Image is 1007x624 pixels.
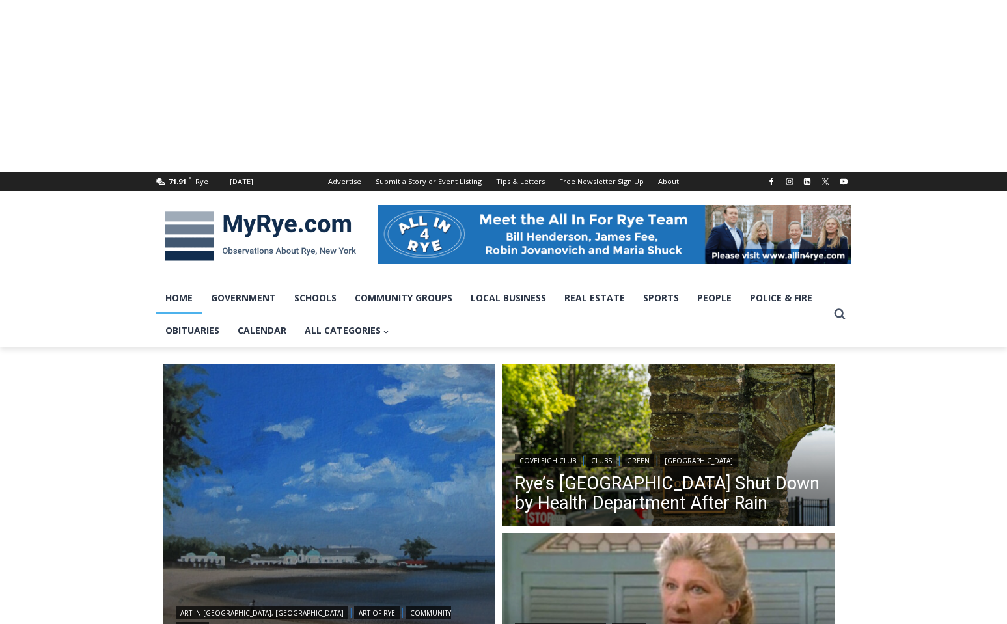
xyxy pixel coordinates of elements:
[296,314,399,347] a: All Categories
[462,282,555,314] a: Local Business
[651,172,686,191] a: About
[378,205,851,264] img: All in for Rye
[515,454,581,467] a: Coveleigh Club
[195,176,208,187] div: Rye
[228,314,296,347] a: Calendar
[354,606,400,619] a: Art of Rye
[202,282,285,314] a: Government
[169,176,186,186] span: 71.91
[156,202,365,270] img: MyRye.com
[660,454,738,467] a: [GEOGRAPHIC_DATA]
[555,282,634,314] a: Real Estate
[634,282,688,314] a: Sports
[741,282,821,314] a: Police & Fire
[321,172,368,191] a: Advertise
[489,172,552,191] a: Tips & Letters
[622,454,654,467] a: Green
[688,282,741,314] a: People
[586,454,616,467] a: Clubs
[502,364,835,530] a: Read More Rye’s Coveleigh Beach Shut Down by Health Department After Rain
[188,174,191,182] span: F
[552,172,651,191] a: Free Newsletter Sign Up
[285,282,346,314] a: Schools
[502,364,835,530] img: (PHOTO: Coveleigh Club, at 459 Stuyvesant Avenue in Rye. Credit: Justin Gray.)
[764,174,779,189] a: Facebook
[515,452,822,467] div: | | |
[156,282,202,314] a: Home
[782,174,797,189] a: Instagram
[321,172,686,191] nav: Secondary Navigation
[346,282,462,314] a: Community Groups
[515,474,822,513] a: Rye’s [GEOGRAPHIC_DATA] Shut Down by Health Department After Rain
[799,174,815,189] a: Linkedin
[305,323,390,338] span: All Categories
[818,174,833,189] a: X
[230,176,253,187] div: [DATE]
[176,606,348,619] a: Art in [GEOGRAPHIC_DATA], [GEOGRAPHIC_DATA]
[156,282,828,347] nav: Primary Navigation
[368,172,489,191] a: Submit a Story or Event Listing
[828,303,851,326] button: View Search Form
[836,174,851,189] a: YouTube
[156,314,228,347] a: Obituaries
